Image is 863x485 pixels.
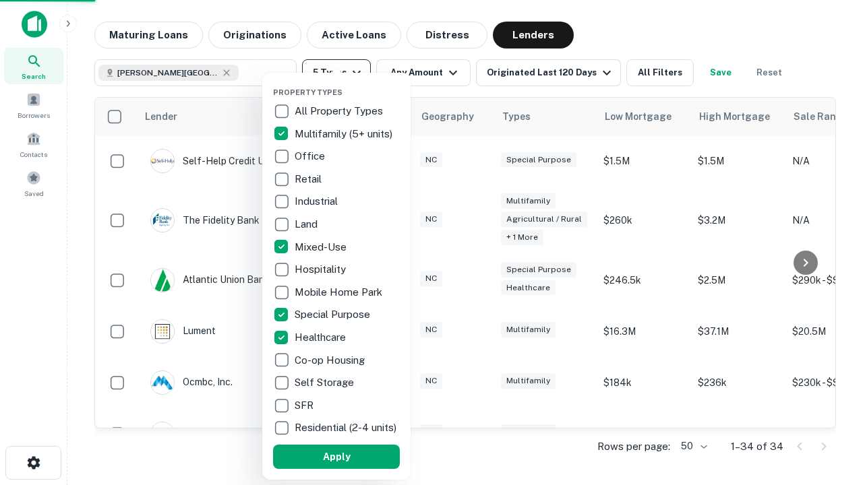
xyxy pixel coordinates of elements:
[295,216,320,232] p: Land
[295,420,399,436] p: Residential (2-4 units)
[273,445,400,469] button: Apply
[295,193,340,209] p: Industrial
[295,352,367,368] p: Co-op Housing
[273,88,343,96] span: Property Types
[295,261,349,278] p: Hospitality
[295,306,373,323] p: Special Purpose
[295,148,328,164] p: Office
[295,284,385,300] p: Mobile Home Park
[295,375,357,391] p: Self Storage
[295,103,386,119] p: All Property Types
[295,171,324,187] p: Retail
[295,397,316,414] p: SFR
[796,377,863,442] iframe: Chat Widget
[295,126,395,142] p: Multifamily (5+ units)
[295,239,349,255] p: Mixed-Use
[295,329,349,346] p: Healthcare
